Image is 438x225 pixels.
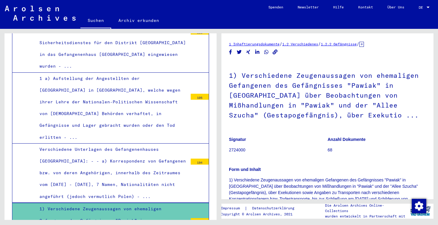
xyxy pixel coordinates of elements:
button: Share on Twitter [236,48,242,56]
button: Copy link [272,48,278,56]
p: wurden entwickelt in Partnerschaft mit [325,214,407,219]
div: | [221,205,302,211]
img: Arolsen_neg.svg [5,6,76,21]
div: 68 [191,218,209,224]
b: Signatur [229,137,246,142]
span: / [318,41,321,47]
div: Verschiedene Unterlagen des Gefangenenhauses [GEOGRAPHIC_DATA]: - - a) Korrespondenz von Gefangen... [35,144,188,202]
p: Copyright © Arolsen Archives, 2021 [221,211,302,217]
div: Verzeichnisse von Häftlingen, die - - 1) durch den Kommandeur der Sicherheitspolizei und des Sich... [35,14,188,72]
span: DE [419,5,425,10]
p: Die Arolsen Archives Online-Collections [325,203,407,214]
p: 2724000 [229,147,327,153]
a: 1.2 Verschiedenes [282,42,318,46]
div: 1 a) Aufstellung der Angestellten der [GEOGRAPHIC_DATA] in [GEOGRAPHIC_DATA], welche wegen ihrer ... [35,73,188,143]
button: Share on WhatsApp [263,48,270,56]
a: 1 Inhaftierungsdokumente [229,42,280,46]
p: 68 [328,147,426,153]
div: 105 [191,94,209,100]
a: Datenschutzerklärung [247,205,302,211]
a: Impressum [221,205,245,211]
button: Share on Xing [245,48,252,56]
span: / [280,41,282,47]
h1: 1) Verschiedene Zeugenaussagen von ehemaligen Gefangenen des Gefängnisses "Pawiak" in [GEOGRAPHIC... [229,62,426,128]
a: Archiv erkunden [111,13,166,28]
img: yv_logo.png [409,203,432,218]
b: Form und Inhalt [229,167,261,172]
a: Suchen [80,13,111,29]
img: Zustimmung ändern [412,199,426,213]
button: Share on Facebook [227,48,234,56]
button: Share on LinkedIn [254,48,261,56]
a: 1.2.2 Gefängnisse [321,42,357,46]
span: / [357,41,359,47]
b: Anzahl Dokumente [328,137,366,142]
div: 194 [191,159,209,165]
